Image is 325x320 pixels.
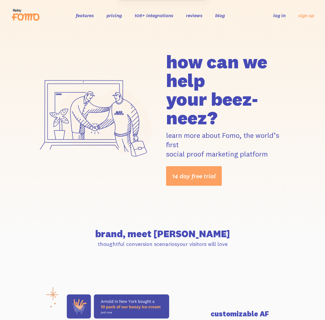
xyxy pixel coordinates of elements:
[166,52,292,127] h1: how can we help your beez-neez?
[166,131,292,159] p: learn more about Fomo, the world’s first social proof marketing platform
[211,310,292,317] h3: customizable AF
[135,12,173,18] a: 106+ integrations
[107,12,122,18] a: pricing
[76,12,94,18] a: features
[298,12,314,19] a: sign up
[186,12,203,18] a: reviews
[166,166,222,186] a: 14 day free trial
[215,12,225,18] a: blog
[273,12,286,18] a: log in
[32,241,292,247] p: thoughtful conversion scenarios your visitors will love
[32,229,292,239] h2: brand, meet [PERSON_NAME]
